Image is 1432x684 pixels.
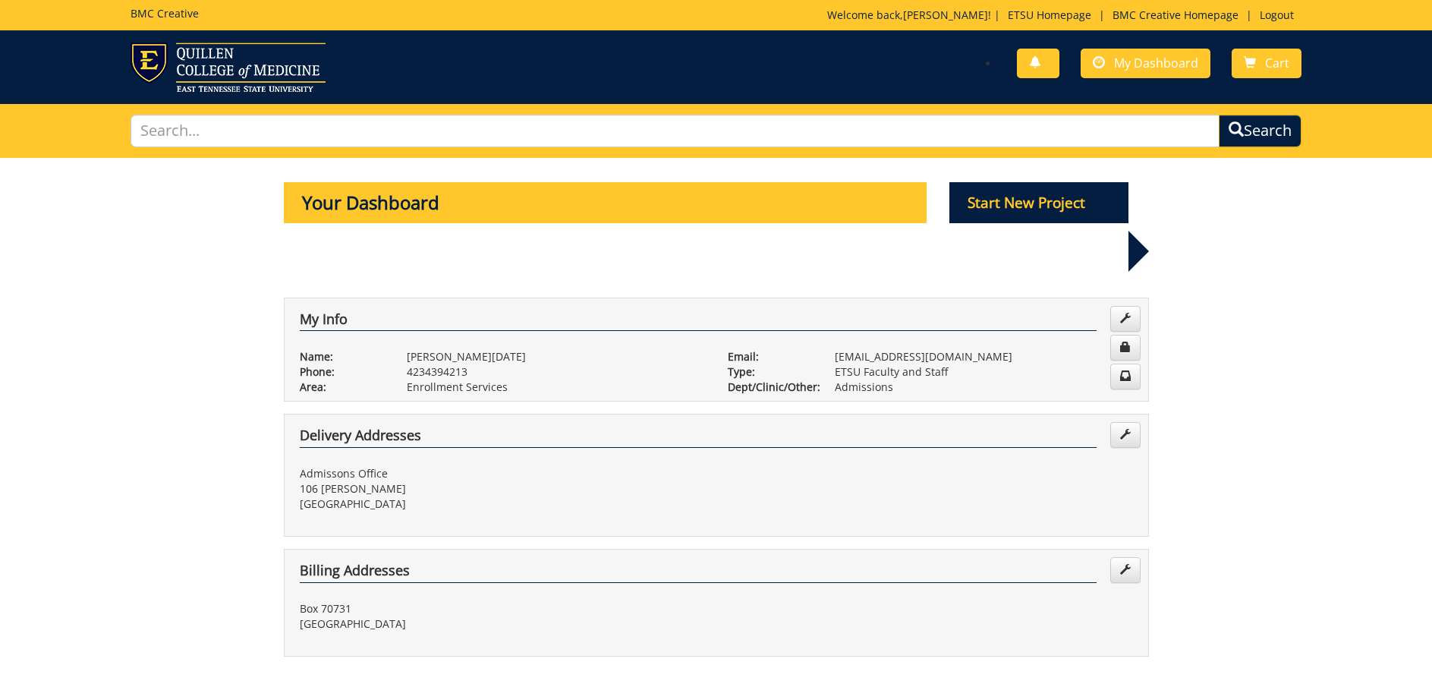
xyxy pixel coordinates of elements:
[300,601,705,616] p: Box 70731
[835,364,1133,380] p: ETSU Faculty and Staff
[728,364,812,380] p: Type:
[949,182,1128,223] p: Start New Project
[300,481,705,496] p: 106 [PERSON_NAME]
[300,312,1097,332] h4: My Info
[1232,49,1301,78] a: Cart
[835,349,1133,364] p: [EMAIL_ADDRESS][DOMAIN_NAME]
[1110,422,1141,448] a: Edit Addresses
[131,43,326,92] img: ETSU logo
[300,380,384,395] p: Area:
[300,466,705,481] p: Admissons Office
[1110,364,1141,389] a: Change Communication Preferences
[1114,55,1198,71] span: My Dashboard
[1265,55,1289,71] span: Cart
[300,349,384,364] p: Name:
[131,8,199,19] h5: BMC Creative
[300,496,705,512] p: [GEOGRAPHIC_DATA]
[1000,8,1099,22] a: ETSU Homepage
[1105,8,1246,22] a: BMC Creative Homepage
[1110,335,1141,361] a: Change Password
[903,8,988,22] a: [PERSON_NAME]
[131,115,1220,147] input: Search...
[949,197,1128,211] a: Start New Project
[407,349,705,364] p: [PERSON_NAME][DATE]
[284,182,927,223] p: Your Dashboard
[1110,557,1141,583] a: Edit Addresses
[827,8,1301,23] p: Welcome back, ! | | |
[1252,8,1301,22] a: Logout
[300,428,1097,448] h4: Delivery Addresses
[300,364,384,380] p: Phone:
[728,349,812,364] p: Email:
[300,563,1097,583] h4: Billing Addresses
[1081,49,1210,78] a: My Dashboard
[407,380,705,395] p: Enrollment Services
[835,380,1133,395] p: Admissions
[1219,115,1301,147] button: Search
[407,364,705,380] p: 4234394213
[300,616,705,632] p: [GEOGRAPHIC_DATA]
[1110,306,1141,332] a: Edit Info
[728,380,812,395] p: Dept/Clinic/Other:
